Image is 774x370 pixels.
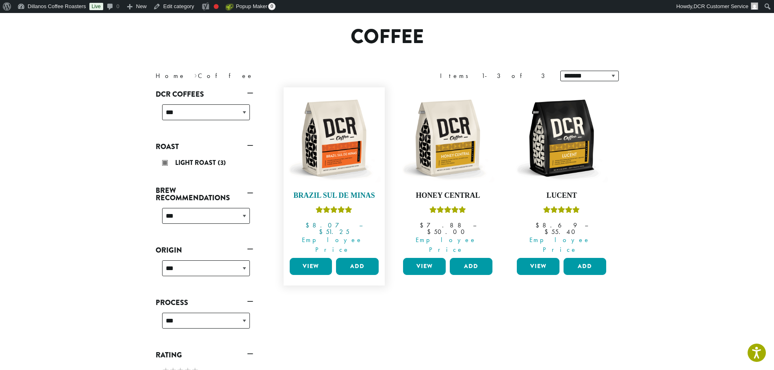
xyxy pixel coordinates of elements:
[401,91,494,255] a: Honey CentralRated 5.00 out of 5 Employee Price
[429,205,466,217] div: Rated 5.00 out of 5
[156,348,253,362] a: Rating
[156,184,253,205] a: Brew Recommendations
[515,91,608,185] img: DCR-12oz-Lucent-Stock-scaled.png
[336,258,379,275] button: Add
[268,3,275,10] span: 0
[316,205,352,217] div: Rated 5.00 out of 5
[564,258,606,275] button: Add
[427,227,468,236] bdi: 50.00
[543,205,580,217] div: Rated 5.00 out of 5
[420,221,465,229] bdi: 7.88
[306,221,351,229] bdi: 8.07
[306,221,312,229] span: $
[359,221,362,229] span: –
[401,191,494,200] h4: Honey Central
[156,257,253,286] div: Origin
[156,296,253,309] a: Process
[284,235,381,255] span: Employee Price
[156,205,253,234] div: Brew Recommendations
[450,258,492,275] button: Add
[515,191,608,200] h4: Lucent
[156,309,253,338] div: Process
[694,3,748,9] span: DCR Customer Service
[175,158,218,167] span: Light Roast
[473,221,476,229] span: –
[401,91,494,185] img: DCR-12oz-Honey-Central-Stock-scaled.png
[536,221,577,229] bdi: 8.69
[156,87,253,101] a: DCR Coffees
[427,227,434,236] span: $
[156,101,253,130] div: DCR Coffees
[89,3,103,10] a: Live
[440,71,548,81] div: Items 1-3 of 3
[218,158,226,167] span: (3)
[585,221,588,229] span: –
[319,227,349,236] bdi: 51.25
[290,258,332,275] a: View
[544,227,579,236] bdi: 55.40
[319,227,326,236] span: $
[288,191,381,200] h4: Brazil Sul De Minas
[194,68,197,81] span: ›
[156,140,253,154] a: Roast
[544,227,551,236] span: $
[420,221,427,229] span: $
[287,91,381,185] img: DCR-12oz-Brazil-Sul-De-Minas-Stock-scaled.png
[398,235,494,255] span: Employee Price
[536,221,542,229] span: $
[156,154,253,174] div: Roast
[150,25,625,49] h1: Coffee
[515,91,608,255] a: LucentRated 5.00 out of 5 Employee Price
[512,235,608,255] span: Employee Price
[156,243,253,257] a: Origin
[156,71,375,81] nav: Breadcrumb
[517,258,559,275] a: View
[214,4,219,9] div: Needs improvement
[288,91,381,255] a: Brazil Sul De MinasRated 5.00 out of 5 Employee Price
[403,258,446,275] a: View
[156,71,186,80] a: Home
